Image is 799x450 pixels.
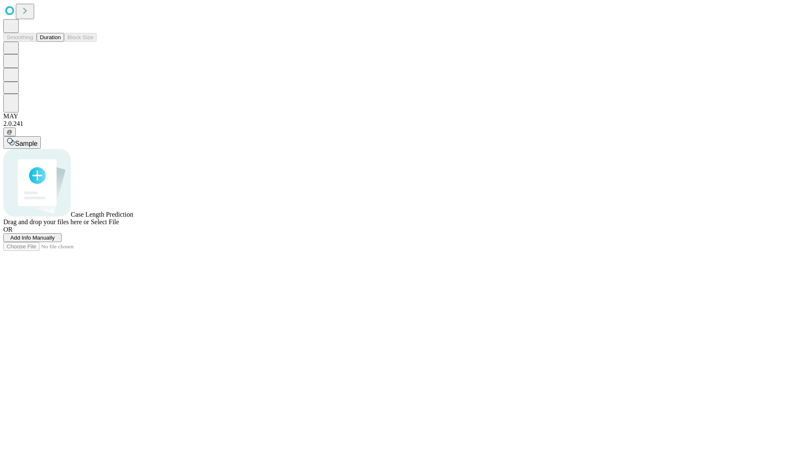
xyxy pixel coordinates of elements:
[3,127,16,136] button: @
[37,33,64,42] button: Duration
[3,218,89,225] span: Drag and drop your files here or
[15,140,37,147] span: Sample
[3,226,12,233] span: OR
[71,211,133,218] span: Case Length Prediction
[3,112,796,120] div: MAY
[91,218,119,225] span: Select File
[10,235,55,241] span: Add Info Manually
[3,233,62,242] button: Add Info Manually
[3,33,37,42] button: Smoothing
[64,33,97,42] button: Block Size
[7,129,12,135] span: @
[3,136,41,149] button: Sample
[3,120,796,127] div: 2.0.241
